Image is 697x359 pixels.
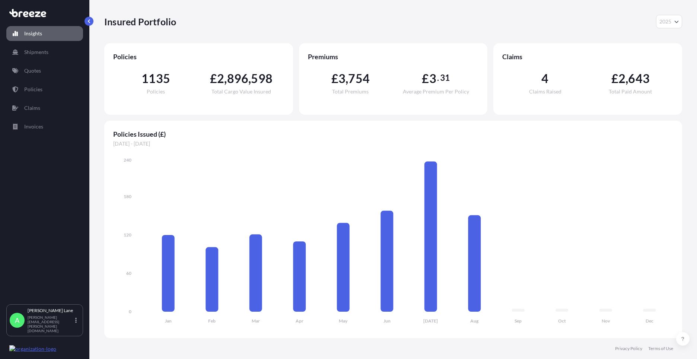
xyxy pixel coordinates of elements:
span: Policies Issued (£) [113,130,673,139]
tspan: Apr [296,318,303,324]
p: Shipments [24,48,48,56]
tspan: Oct [558,318,566,324]
tspan: Mar [252,318,260,324]
p: Invoices [24,123,43,130]
span: Average Premium Per Policy [403,89,469,94]
span: Policies [113,52,284,61]
tspan: 240 [124,157,131,163]
span: Total Premiums [332,89,369,94]
span: , [626,73,628,85]
tspan: 180 [124,194,131,199]
a: Insights [6,26,83,41]
a: Quotes [6,63,83,78]
span: Claims Raised [529,89,561,94]
span: [DATE] - [DATE] [113,140,673,147]
tspan: Jan [165,318,172,324]
a: Shipments [6,45,83,60]
span: 2 [217,73,224,85]
span: , [248,73,251,85]
span: Total Paid Amount [609,89,652,94]
tspan: Sep [515,318,522,324]
p: [PERSON_NAME][EMAIL_ADDRESS][PERSON_NAME][DOMAIN_NAME] [28,315,74,333]
tspan: Feb [208,318,216,324]
span: £ [422,73,429,85]
span: Premiums [308,52,479,61]
p: [PERSON_NAME] Lane [28,308,74,314]
p: Insured Portfolio [104,16,176,28]
span: 1135 [141,73,170,85]
a: Policies [6,82,83,97]
span: 598 [251,73,273,85]
span: £ [331,73,338,85]
tspan: Jun [383,318,391,324]
span: 31 [440,75,450,81]
span: 896 [227,73,249,85]
tspan: 0 [129,309,131,314]
p: Claims [24,104,40,112]
tspan: Dec [646,318,653,324]
tspan: 60 [126,270,131,276]
tspan: [DATE] [423,318,438,324]
span: 2 [618,73,626,85]
span: 3 [338,73,346,85]
tspan: Aug [470,318,479,324]
tspan: 120 [124,232,131,238]
span: , [346,73,348,85]
a: Privacy Policy [615,346,642,352]
span: 643 [628,73,650,85]
span: . [437,75,439,81]
span: Total Cargo Value Insured [211,89,271,94]
p: Quotes [24,67,41,74]
span: 4 [541,73,548,85]
img: organization-logo [9,345,56,353]
p: Insights [24,30,42,37]
span: , [224,73,227,85]
span: £ [611,73,618,85]
button: Year Selector [656,15,682,28]
span: £ [210,73,217,85]
span: 3 [429,73,436,85]
a: Terms of Use [648,346,673,352]
span: Policies [147,89,165,94]
span: 2025 [659,18,671,25]
tspan: May [339,318,348,324]
span: A [15,317,19,324]
span: Claims [502,52,673,61]
p: Policies [24,86,42,93]
a: Claims [6,101,83,115]
span: 754 [348,73,370,85]
tspan: Nov [602,318,610,324]
a: Invoices [6,119,83,134]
